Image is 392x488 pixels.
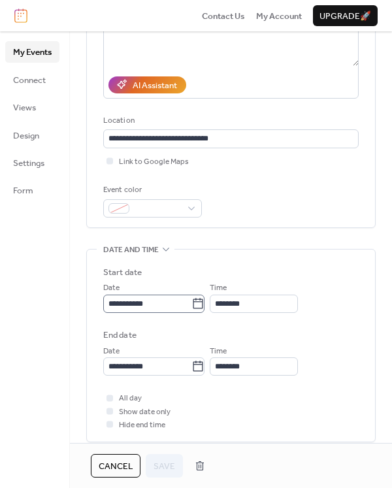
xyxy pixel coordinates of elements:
[103,282,120,295] span: Date
[103,114,356,127] div: Location
[99,460,133,473] span: Cancel
[13,46,52,59] span: My Events
[119,392,142,405] span: All day
[119,419,165,432] span: Hide end time
[13,101,36,114] span: Views
[256,10,302,23] span: My Account
[5,41,59,62] a: My Events
[5,180,59,201] a: Form
[108,76,186,93] button: AI Assistant
[210,282,227,295] span: Time
[119,155,189,169] span: Link to Google Maps
[319,10,371,23] span: Upgrade 🚀
[91,454,140,478] button: Cancel
[210,345,227,358] span: Time
[256,9,302,22] a: My Account
[133,79,177,92] div: AI Assistant
[103,329,137,342] div: End date
[119,406,171,419] span: Show date only
[103,184,199,197] div: Event color
[103,266,142,279] div: Start date
[313,5,378,26] button: Upgrade🚀
[5,69,59,90] a: Connect
[103,244,159,257] span: Date and time
[202,10,245,23] span: Contact Us
[13,157,44,170] span: Settings
[103,345,120,358] span: Date
[14,8,27,23] img: logo
[13,184,33,197] span: Form
[5,152,59,173] a: Settings
[13,129,39,142] span: Design
[5,125,59,146] a: Design
[13,74,46,87] span: Connect
[5,97,59,118] a: Views
[202,9,245,22] a: Contact Us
